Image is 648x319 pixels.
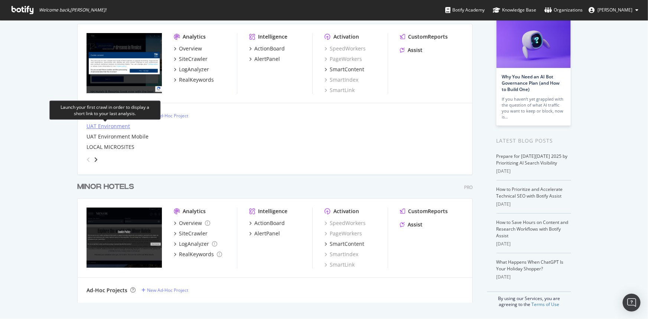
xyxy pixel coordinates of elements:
a: UAT Environment Mobile [87,133,149,140]
img: Why You Need an AI Bot Governance Plan (and How to Build One) [496,17,571,68]
a: AlertPanel [249,230,280,237]
a: ActionBoard [249,219,285,227]
a: SmartIndex [325,251,358,258]
span: Welcome back, [PERSON_NAME] ! [39,7,106,13]
a: CustomReports [400,208,448,215]
a: Terms of Use [531,301,559,307]
a: What Happens When ChatGPT Is Your Holiday Shopper? [496,259,564,272]
div: AlertPanel [254,55,280,63]
a: LogAnalyzer [174,66,209,73]
a: SiteCrawler [174,230,208,237]
a: SmartLink [325,261,355,268]
div: Intelligence [258,208,287,215]
div: Activation [333,208,359,215]
a: SiteCrawler [174,55,208,63]
div: [DATE] [496,168,571,175]
a: MINOR HOTELS [77,182,137,192]
div: Overview [179,219,202,227]
a: RealKeywords [174,251,222,258]
a: CustomReports [400,33,448,40]
a: New Ad-Hoc Project [141,113,188,119]
div: Activation [333,33,359,40]
a: New Ad-Hoc Project [141,287,188,293]
a: SmartIndex [325,76,358,84]
a: How to Prioritize and Accelerate Technical SEO with Botify Assist [496,186,563,199]
div: Open Intercom Messenger [623,294,641,312]
div: Botify Academy [445,6,485,14]
div: By using our Services, you are agreeing to the [487,292,571,307]
div: [DATE] [496,241,571,247]
img: https://www.minorhotels.com [87,208,162,268]
a: Assist [400,46,423,54]
span: Ruth Franco [597,7,632,13]
div: CustomReports [408,33,448,40]
div: SmartContent [330,240,364,248]
div: Overview [179,45,202,52]
div: SmartContent [330,66,364,73]
button: [PERSON_NAME] [583,4,644,16]
div: New Ad-Hoc Project [147,113,188,119]
a: RealKeywords [174,76,214,84]
a: AlertPanel [249,55,280,63]
div: angle-left [84,154,93,166]
a: SpeedWorkers [325,219,366,227]
a: Overview [174,45,202,52]
a: SmartContent [325,240,364,248]
a: Prepare for [DATE][DATE] 2025 by Prioritizing AI Search Visibility [496,153,568,166]
a: PageWorkers [325,230,362,237]
div: Assist [408,221,423,228]
div: SiteCrawler [179,230,208,237]
div: Latest Blog Posts [496,137,571,145]
div: MINOR HOTELS [77,182,134,192]
div: Analytics [183,208,206,215]
a: PageWorkers [325,55,362,63]
a: ActionBoard [249,45,285,52]
div: Pro [464,184,473,191]
div: Analytics [183,33,206,40]
img: www.nh-hotels.com [87,33,162,93]
div: angle-right [93,156,98,163]
div: Launch your first crawl in order to display a short link to your last analysis. [56,104,154,116]
div: Intelligence [258,33,287,40]
div: ActionBoard [254,219,285,227]
div: [DATE] [496,274,571,280]
a: How to Save Hours on Content and Research Workflows with Botify Assist [496,219,569,239]
div: LogAnalyzer [179,66,209,73]
div: Assist [408,46,423,54]
div: If you haven’t yet grappled with the question of what AI traffic you want to keep or block, now is… [502,96,565,120]
a: SmartLink [325,87,355,94]
div: LogAnalyzer [179,240,209,248]
a: SmartContent [325,66,364,73]
div: RealKeywords [179,251,214,258]
a: LogAnalyzer [174,240,217,248]
a: LOCAL MICROSITES [87,143,134,151]
a: SpeedWorkers [325,45,366,52]
a: Why You Need an AI Bot Governance Plan (and How to Build One) [502,74,560,92]
a: Overview [174,219,210,227]
div: Knowledge Base [493,6,536,14]
div: CustomReports [408,208,448,215]
div: RealKeywords [179,76,214,84]
div: [DATE] [496,201,571,208]
div: New Ad-Hoc Project [147,287,188,293]
div: SiteCrawler [179,55,208,63]
a: UAT Environment [87,123,130,130]
a: Assist [400,221,423,228]
div: AlertPanel [254,230,280,237]
div: ActionBoard [254,45,285,52]
div: Ad-Hoc Projects [87,287,127,294]
div: Organizations [544,6,583,14]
